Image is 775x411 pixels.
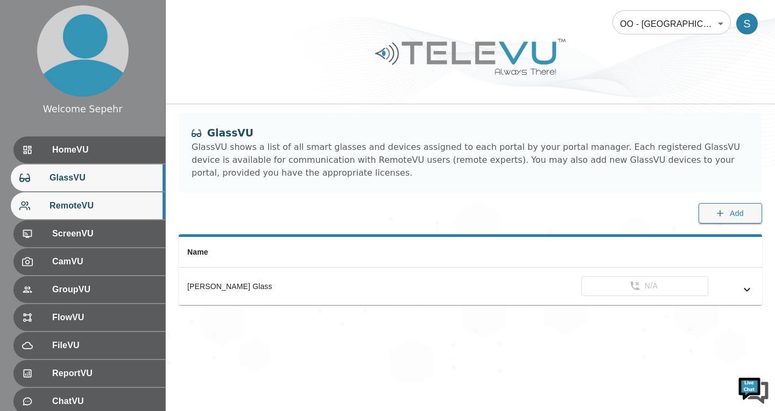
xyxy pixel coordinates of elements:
[52,283,157,296] span: GroupVU
[37,5,129,97] img: profile.png
[13,304,165,331] div: FlowVU
[43,102,123,116] div: Welcome Sepehr
[50,171,157,184] span: GlassVU
[62,135,149,244] span: We're online!
[177,5,202,31] div: Minimize live chat window
[192,141,749,179] div: GlassVU shows a list of all smart glasses and devices assigned to each portal by your portal mana...
[699,203,762,224] button: Add
[730,207,744,220] span: Add
[13,220,165,247] div: ScreenVU
[11,164,165,191] div: GlassVU
[18,50,45,77] img: d_736959983_company_1615157101543_736959983
[52,143,157,156] span: HomeVU
[52,255,157,268] span: CamVU
[52,395,157,408] span: ChatVU
[187,281,375,292] div: [PERSON_NAME] Glass
[13,248,165,275] div: CamVU
[737,373,770,406] img: Chat Widget
[13,276,165,303] div: GroupVU
[612,9,731,39] div: OO - [GEOGRAPHIC_DATA] - [PERSON_NAME]
[50,199,157,212] span: RemoteVU
[13,136,165,163] div: HomeVU
[52,367,157,380] span: ReportVU
[192,126,749,141] div: GlassVU
[374,34,567,79] img: Logo
[5,293,205,331] textarea: Type your message and hit 'Enter'
[736,13,758,34] div: S
[11,192,165,219] div: RemoteVU
[52,339,157,352] span: FileVU
[52,311,157,324] span: FlowVU
[13,332,165,359] div: FileVU
[13,360,165,387] div: ReportVU
[52,227,157,240] span: ScreenVU
[179,237,762,305] table: simple table
[187,248,208,256] span: Name
[56,56,181,70] div: Chat with us now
